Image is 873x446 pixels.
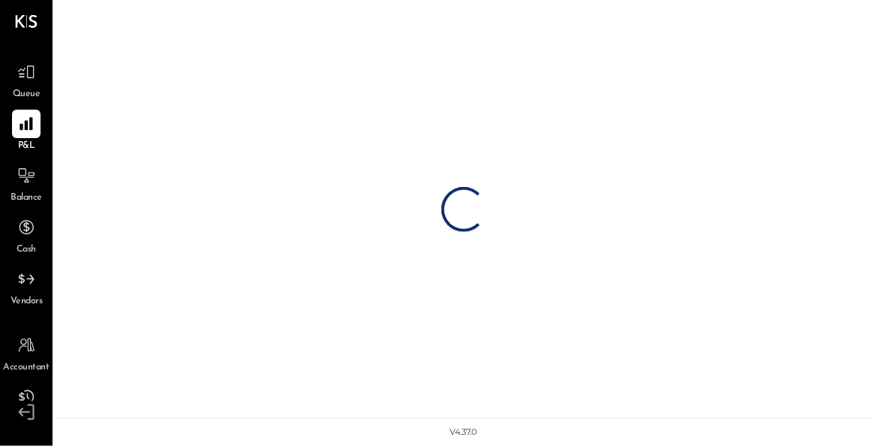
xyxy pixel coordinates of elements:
span: Cash [17,243,36,257]
a: P&L [1,110,52,153]
span: Balance [11,191,42,205]
a: Cash [1,213,52,257]
a: Balance [1,161,52,205]
a: Queue [1,58,52,101]
span: P&L [18,140,35,153]
span: Accountant [4,361,50,375]
div: v 4.37.0 [450,426,477,438]
span: Vendors [11,295,43,309]
a: Accountant [1,331,52,375]
a: Vendors [1,265,52,309]
span: Queue [13,88,41,101]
